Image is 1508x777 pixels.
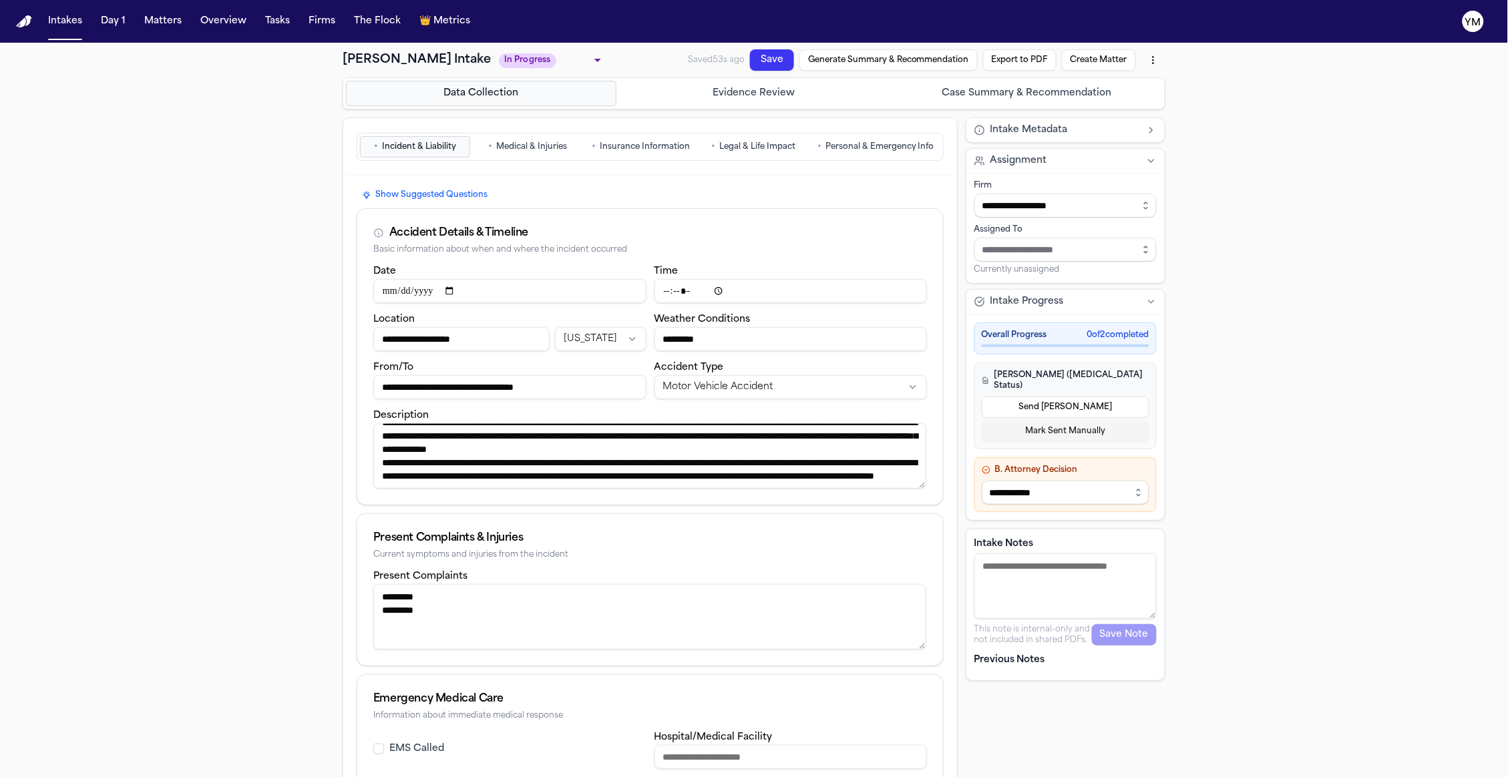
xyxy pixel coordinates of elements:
[473,136,583,158] button: Go to Medical & Injuries
[360,136,470,158] button: Go to Incident & Liability
[343,51,491,69] h1: [PERSON_NAME] Intake
[373,423,926,489] textarea: Incident description
[982,421,1149,442] button: Mark Sent Manually
[96,9,131,33] button: Day 1
[373,691,927,707] div: Emergency Medical Care
[990,123,1068,137] span: Intake Metadata
[825,142,934,152] span: Personal & Emergency Info
[195,9,252,33] button: Overview
[497,142,568,152] span: Medical & Injuries
[382,142,456,152] span: Incident & Liability
[373,571,467,581] label: Present Complaints
[1141,48,1165,72] button: More actions
[654,732,773,742] label: Hospital/Medical Facility
[43,9,87,33] button: Intakes
[654,314,751,324] label: Weather Conditions
[982,330,1047,340] span: Overall Progress
[260,9,295,33] button: Tasks
[654,362,724,372] label: Accident Type
[1062,49,1136,71] button: Create Matter
[489,140,493,154] span: •
[139,9,187,33] button: Matters
[654,279,928,303] input: Incident time
[373,245,927,255] div: Basic information about when and where the incident occurred
[799,49,978,71] button: Generate Summary & Recommendation
[990,295,1064,308] span: Intake Progress
[974,553,1157,619] textarea: Intake notes
[373,375,646,399] input: From/To destination
[16,15,32,28] a: Home
[357,187,493,203] button: Show Suggested Questions
[974,537,1157,551] label: Intake Notes
[974,194,1157,218] input: Select firm
[555,327,646,351] button: Incident state
[720,142,796,152] span: Legal & Life Impact
[654,266,679,276] label: Time
[817,140,821,154] span: •
[373,530,927,546] div: Present Complaints & Injuries
[990,154,1047,168] span: Assignment
[373,266,396,276] label: Date
[373,711,927,721] div: Information about immediate medical response
[654,327,928,351] input: Weather conditions
[499,53,556,68] span: In Progress
[373,327,550,351] input: Incident location
[892,81,1162,106] button: Go to Case Summary & Recommendation step
[373,279,646,303] input: Incident date
[966,118,1165,142] button: Intake Metadata
[712,140,716,154] span: •
[974,654,1157,667] p: Previous Notes
[373,550,927,560] div: Current symptoms and injuries from the incident
[373,584,926,650] textarea: Present complaints
[688,56,745,64] span: Saved 53s ago
[982,370,1149,391] h4: [PERSON_NAME] ([MEDICAL_DATA] Status)
[346,81,616,106] button: Go to Data Collection step
[349,9,406,33] button: The Flock
[619,81,890,106] button: Go to Evidence Review step
[374,140,378,154] span: •
[389,225,528,241] div: Accident Details & Timeline
[974,264,1060,275] span: Currently unassigned
[303,9,341,33] button: Firms
[654,745,928,769] input: Hospital or medical facility
[750,49,794,71] button: Save
[389,742,444,756] label: EMS Called
[16,15,32,28] img: Finch Logo
[1087,330,1149,340] span: 0 of 2 completed
[974,224,1157,235] div: Assigned To
[982,465,1149,475] h4: B. Attorney Decision
[982,397,1149,418] button: Send [PERSON_NAME]
[966,149,1165,173] button: Assignment
[983,49,1057,71] button: Export to PDF
[499,51,606,69] div: Update intake status
[592,140,596,154] span: •
[586,136,696,158] button: Go to Insurance Information
[414,9,476,33] button: crownMetrics
[966,290,1165,314] button: Intake Progress
[974,624,1092,645] p: This note is internal-only and not included in shared PDFs.
[974,180,1157,191] div: Firm
[373,362,413,372] label: From/To
[373,411,429,421] label: Description
[974,238,1157,262] input: Assign to staff member
[373,314,415,324] label: Location
[600,142,690,152] span: Insurance Information
[811,136,940,158] button: Go to Personal & Emergency Info
[699,136,809,158] button: Go to Legal & Life Impact
[346,81,1162,106] nav: Intake steps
